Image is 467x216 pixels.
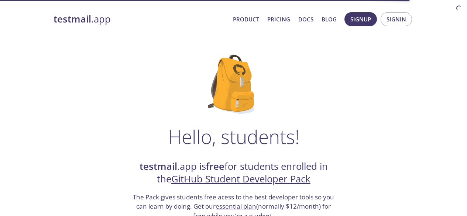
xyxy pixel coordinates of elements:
[350,14,371,24] span: Signup
[233,14,259,24] a: Product
[206,160,224,173] strong: free
[344,12,377,26] button: Signup
[298,14,313,24] a: Docs
[168,126,299,148] h1: Hello, students!
[54,13,91,25] strong: testmail
[140,160,177,173] strong: testmail
[208,55,259,114] img: github-student-backpack.png
[216,202,256,210] a: essential plan
[322,14,337,24] a: Blog
[387,14,406,24] span: Signin
[381,12,412,26] button: Signin
[132,160,335,186] h2: .app is for students enrolled in the
[171,172,310,185] a: GitHub Student Developer Pack
[54,13,227,25] a: testmail.app
[267,14,290,24] a: Pricing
